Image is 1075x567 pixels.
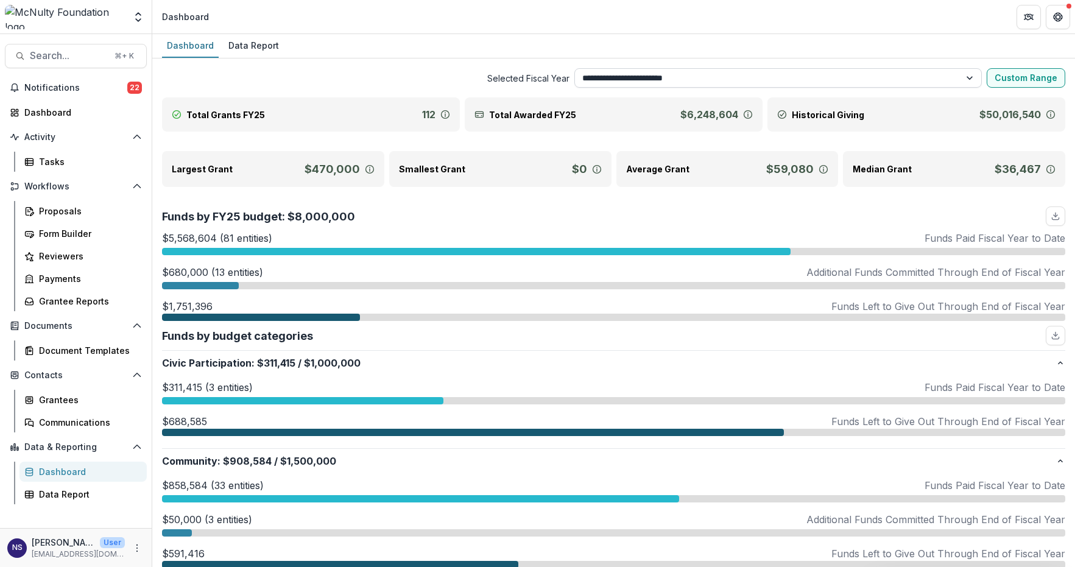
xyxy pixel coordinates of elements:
p: User [100,537,125,548]
a: Reviewers [19,246,147,266]
button: Get Help [1046,5,1070,29]
div: Dashboard [162,10,209,23]
div: Reviewers [39,250,137,262]
div: Dashboard [39,465,137,478]
div: ⌘ + K [112,49,136,63]
p: Funds Paid Fiscal Year to Date [925,380,1065,395]
a: Payments [19,269,147,289]
p: Total Awarded FY25 [489,108,576,121]
button: Civic Participation:$311,415/$1,000,000 [162,351,1065,375]
p: $591,416 [162,546,205,561]
span: Documents [24,321,127,331]
span: Activity [24,132,127,143]
button: Open Contacts [5,365,147,385]
p: [EMAIL_ADDRESS][DOMAIN_NAME] [32,549,125,560]
p: Civic Participation : $1,000,000 [162,356,1056,370]
a: Dashboard [19,462,147,482]
p: $36,467 [995,161,1041,177]
p: $50,000 (3 entities) [162,512,252,527]
p: Funds Paid Fiscal Year to Date [925,478,1065,493]
div: Grantees [39,393,137,406]
p: $5,568,604 (81 entities) [162,231,272,245]
div: Data Report [39,488,137,501]
div: Payments [39,272,137,285]
button: Open entity switcher [130,5,147,29]
p: $1,751,396 [162,299,213,314]
p: $470,000 [305,161,360,177]
p: Funds Left to Give Out Through End of Fiscal Year [831,546,1065,561]
div: Proposals [39,205,137,217]
p: $6,248,604 [680,107,738,122]
p: $50,016,540 [979,107,1041,122]
p: Funds by budget categories [162,328,313,344]
p: $0 [572,161,587,177]
p: 112 [422,107,435,122]
a: Dashboard [162,34,219,58]
a: Form Builder [19,224,147,244]
button: Custom Range [987,68,1065,88]
p: $688,585 [162,414,207,429]
div: Nina Sawhney [12,544,23,552]
p: [PERSON_NAME] [32,536,95,549]
a: Document Templates [19,340,147,361]
button: Open Documents [5,316,147,336]
a: Communications [19,412,147,432]
button: Open Data & Reporting [5,437,147,457]
button: download [1046,206,1065,226]
span: $908,584 [223,454,272,468]
p: Funds Paid Fiscal Year to Date [925,231,1065,245]
span: Selected Fiscal Year [162,72,569,85]
p: Funds by FY25 budget: $8,000,000 [162,208,355,225]
button: Search... [5,44,147,68]
div: Civic Participation:$311,415/$1,000,000 [162,375,1065,448]
p: Additional Funds Committed Through End of Fiscal Year [806,512,1065,527]
a: Proposals [19,201,147,221]
div: Document Templates [39,344,137,357]
button: Community:$908,584/$1,500,000 [162,449,1065,473]
div: Grantee Reports [39,295,137,308]
span: 22 [127,82,142,94]
p: Community : $1,500,000 [162,454,1056,468]
p: $59,080 [766,161,814,177]
p: Historical Giving [792,108,864,121]
p: Largest Grant [172,163,233,175]
img: McNulty Foundation logo [5,5,125,29]
div: Data Report [224,37,284,54]
a: Data Report [19,484,147,504]
nav: breadcrumb [157,8,214,26]
span: $311,415 [257,356,295,370]
div: Tasks [39,155,137,168]
p: Funds Left to Give Out Through End of Fiscal Year [831,299,1065,314]
div: Dashboard [162,37,219,54]
span: Contacts [24,370,127,381]
button: More [130,541,144,555]
p: $680,000 (13 entities) [162,265,263,280]
a: Grantees [19,390,147,410]
a: Grantee Reports [19,291,147,311]
div: Dashboard [24,106,137,119]
button: Partners [1017,5,1041,29]
p: Smallest Grant [399,163,465,175]
a: Dashboard [5,102,147,122]
button: Open Activity [5,127,147,147]
span: Data & Reporting [24,442,127,453]
span: Search... [30,50,107,62]
span: / [298,356,301,370]
p: Additional Funds Committed Through End of Fiscal Year [806,265,1065,280]
p: $858,584 (33 entities) [162,478,264,493]
p: $311,415 (3 entities) [162,380,253,395]
button: download [1046,326,1065,345]
span: Workflows [24,181,127,192]
button: Open Workflows [5,177,147,196]
a: Data Report [224,34,284,58]
p: Median Grant [853,163,912,175]
button: Notifications22 [5,78,147,97]
div: Communications [39,416,137,429]
span: Notifications [24,83,127,93]
p: Average Grant [626,163,689,175]
a: Tasks [19,152,147,172]
p: Total Grants FY25 [186,108,265,121]
div: Form Builder [39,227,137,240]
p: Funds Left to Give Out Through End of Fiscal Year [831,414,1065,429]
span: / [274,454,278,468]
